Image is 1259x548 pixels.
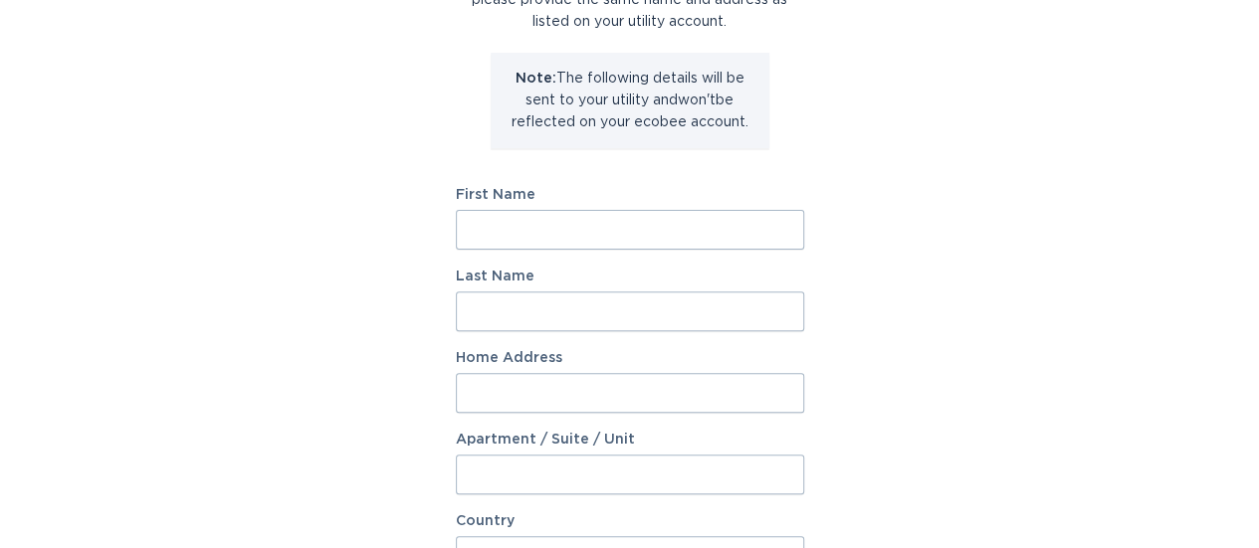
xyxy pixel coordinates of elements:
[456,433,804,447] label: Apartment / Suite / Unit
[516,72,556,86] strong: Note:
[456,514,515,528] label: Country
[456,188,804,202] label: First Name
[456,270,804,283] label: Last Name
[456,351,804,365] label: Home Address
[506,68,754,133] p: The following details will be sent to your utility and won't be reflected on your ecobee account.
